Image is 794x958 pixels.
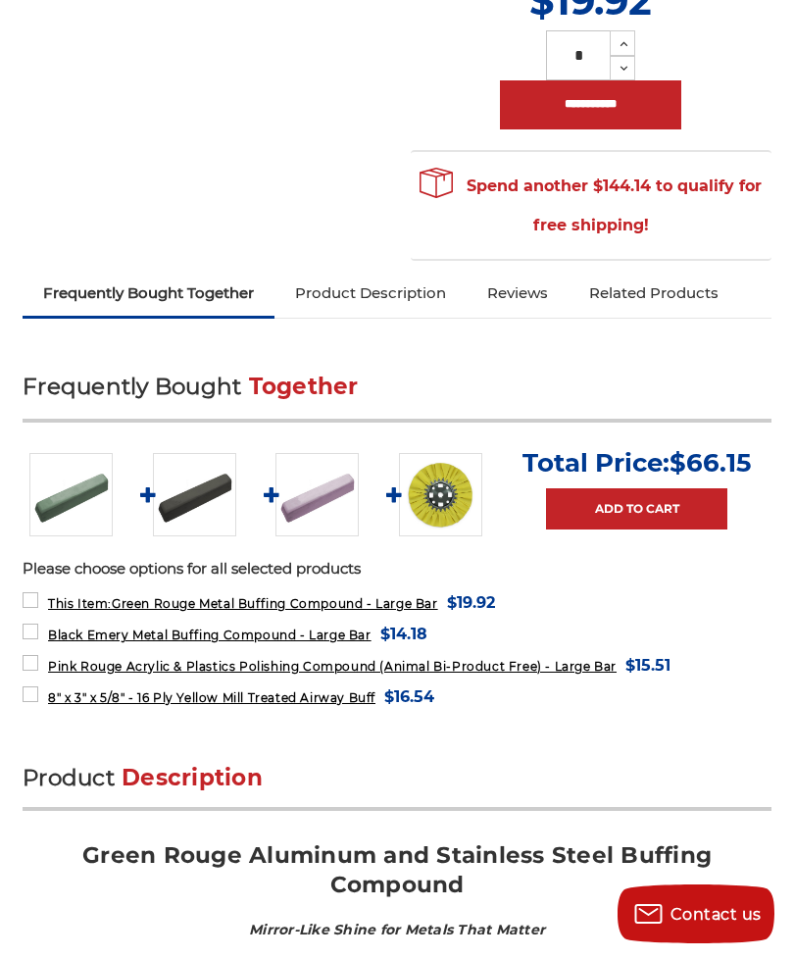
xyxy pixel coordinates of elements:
button: Contact us [618,884,774,943]
a: Reviews [467,272,569,315]
span: $16.54 [384,683,434,710]
span: Pink Rouge Acrylic & Plastics Polishing Compound (Animal Bi-Product Free) - Large Bar [48,659,617,674]
p: Total Price: [522,447,751,479]
span: $15.51 [625,652,670,679]
h4: Mirror-Like Shine for Metals That Matter [23,920,771,940]
span: Spend another $144.14 to qualify for free shipping! [420,176,762,234]
span: $19.92 [447,589,495,616]
strong: This Item: [48,596,112,611]
span: Together [249,373,359,400]
a: Add to Cart [546,488,727,529]
img: Green Rouge Aluminum Buffing Compound [29,453,113,536]
span: $14.18 [380,621,427,647]
span: Black Emery Metal Buffing Compound - Large Bar [48,628,372,642]
span: Description [122,764,263,791]
span: Product [23,764,115,791]
p: Please choose options for all selected products [23,558,771,580]
span: Contact us [670,905,762,924]
span: 8" x 3" x 5/8" - 16 Ply Yellow Mill Treated Airway Buff [48,690,375,705]
span: Green Rouge Metal Buffing Compound - Large Bar [48,596,438,611]
h2: Green Rouge Aluminum and Stainless Steel Buffing Compound [23,840,771,914]
a: Frequently Bought Together [23,272,274,315]
span: $66.15 [670,447,751,479]
span: Frequently Bought [23,373,241,400]
a: Product Description [274,272,467,315]
a: Related Products [569,272,739,315]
